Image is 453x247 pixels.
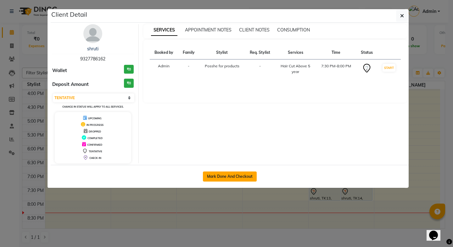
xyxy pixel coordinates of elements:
[205,64,239,68] span: Posshe for products
[89,156,101,160] span: CHECK-IN
[199,46,245,59] th: Stylist
[275,46,316,59] th: Services
[178,59,199,79] td: -
[52,81,89,88] span: Deposit Amount
[124,65,134,74] h3: ₹0
[88,117,102,120] span: UPCOMING
[239,27,270,33] span: CLIENT NOTES
[83,24,102,43] img: avatar
[245,46,275,59] th: Req. Stylist
[151,25,177,36] span: SERVICES
[87,123,103,126] span: IN PROGRESS
[316,46,356,59] th: Time
[245,59,275,79] td: -
[185,27,232,33] span: APPOINTMENT NOTES
[356,46,377,59] th: Status
[427,222,447,241] iframe: chat widget
[316,59,356,79] td: 7:30 PM-8:00 PM
[277,27,310,33] span: CONSUMPTION
[51,10,87,19] h5: Client Detail
[124,79,134,88] h3: ₹0
[87,46,98,52] a: shruti
[89,150,102,153] span: TENTATIVE
[62,105,124,108] small: Change in status will apply to all services.
[80,56,105,62] span: 9327786162
[203,171,257,182] button: Mark Done And Checkout
[87,137,103,140] span: COMPLETED
[150,59,178,79] td: Admin
[178,46,199,59] th: Family
[52,67,67,74] span: Wallet
[383,64,395,72] button: START
[89,130,101,133] span: DROPPED
[150,46,178,59] th: Booked by
[279,63,312,75] div: Hair Cut Above 5 year
[87,143,102,146] span: CONFIRMED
